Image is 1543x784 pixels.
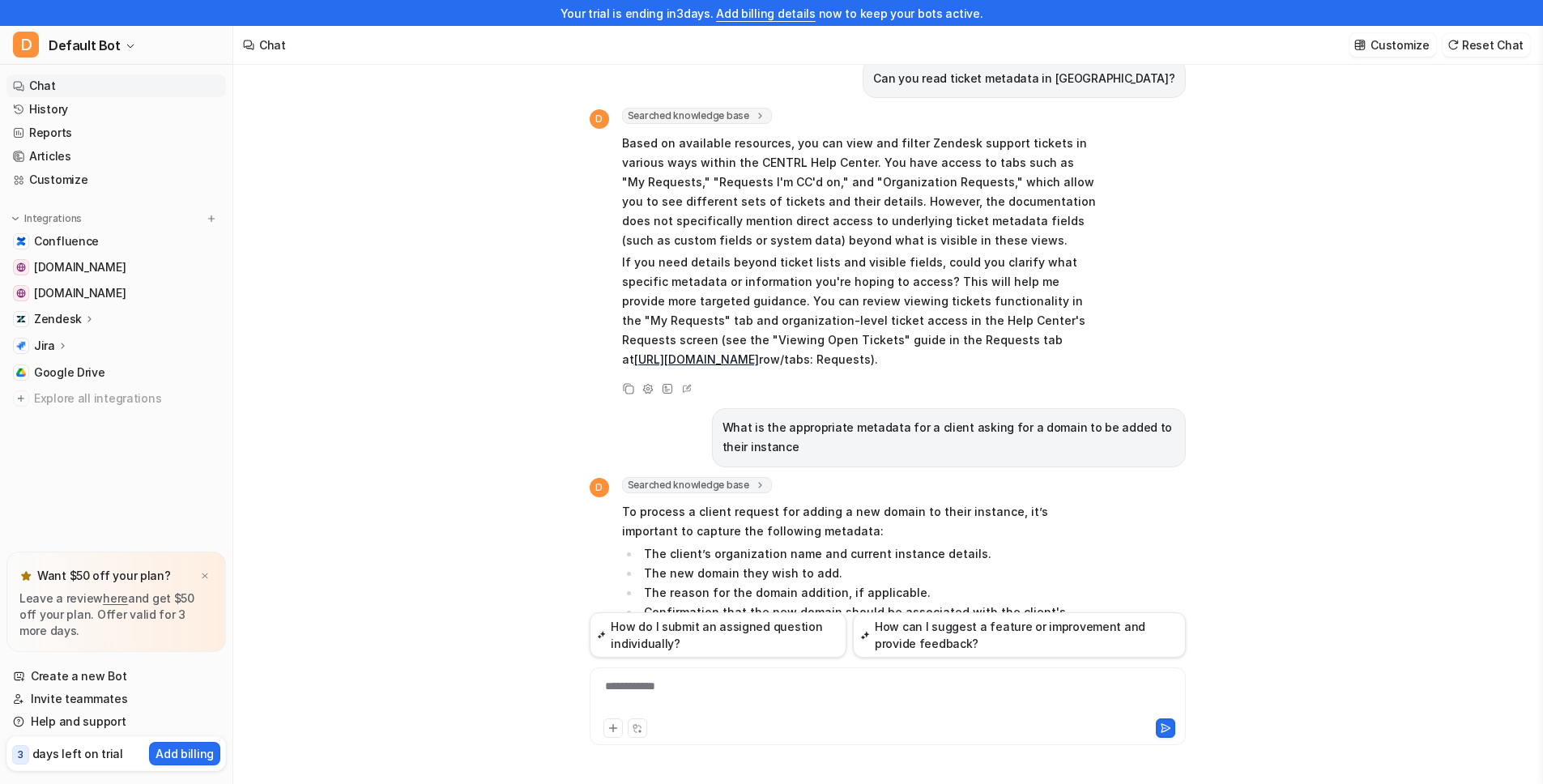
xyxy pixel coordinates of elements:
span: [DOMAIN_NAME] [34,285,126,301]
a: Articles [6,145,226,168]
a: Chat [6,75,226,97]
p: Integrations [24,212,82,225]
img: customize [1354,39,1366,51]
a: Create a new Bot [6,665,226,688]
span: D [13,32,39,58]
img: expand menu [10,213,21,224]
button: Integrations [6,211,87,227]
img: id.atlassian.com [16,262,26,272]
img: x [200,571,210,582]
img: reset [1447,39,1459,51]
div: Chat [259,36,286,53]
img: explore all integrations [13,390,29,407]
a: id.atlassian.com[DOMAIN_NAME] [6,256,226,279]
button: Customize [1349,33,1435,57]
span: D [590,478,609,497]
p: Want $50 off your plan? [37,568,171,584]
span: Confluence [34,233,99,249]
span: [DOMAIN_NAME] [34,259,126,275]
p: Based on available resources, you can view and filter Zendesk support tickets in various ways wit... [622,134,1096,250]
li: Confirmation that the new domain should be associated with the client's users or contacts. [640,603,1096,641]
a: ConfluenceConfluence [6,230,226,253]
span: Explore all integrations [34,386,220,411]
li: The reason for the domain addition, if applicable. [640,583,1096,603]
a: Invite teammates [6,688,226,710]
img: star [19,569,32,582]
img: Google Drive [16,368,26,377]
span: D [590,109,609,129]
li: The new domain they wish to add. [640,564,1096,583]
p: Leave a review and get $50 off your plan. Offer valid for 3 more days. [19,590,213,639]
a: home.atlassian.com[DOMAIN_NAME] [6,282,226,305]
a: Help and support [6,710,226,733]
p: Add billing [156,745,214,762]
button: How can I suggest a feature or improvement and provide feedback? [853,612,1186,658]
p: Zendesk [34,311,82,327]
p: Can you read ticket metadata in [GEOGRAPHIC_DATA]? [873,69,1174,88]
p: If you need details beyond ticket lists and visible fields, could you clarify what specific metad... [622,253,1096,369]
img: Jira [16,341,26,351]
p: Customize [1370,36,1429,53]
a: History [6,98,226,121]
img: menu_add.svg [206,213,217,224]
p: To process a client request for adding a new domain to their instance, it’s important to capture ... [622,502,1096,541]
p: 3 [18,748,23,762]
a: here [103,591,128,605]
a: Add billing details [716,6,816,20]
p: Jira [34,338,55,354]
p: days left on trial [32,745,123,762]
a: [URL][DOMAIN_NAME] [634,352,759,366]
img: Confluence [16,236,26,246]
button: Add billing [149,742,220,765]
a: Customize [6,168,226,191]
button: How do I submit an assigned question individually? [590,612,846,658]
a: Reports [6,121,226,144]
a: Google DriveGoogle Drive [6,361,226,384]
li: The client’s organization name and current instance details. [640,544,1096,564]
span: Searched knowledge base [622,477,772,493]
img: home.atlassian.com [16,288,26,298]
a: Explore all integrations [6,387,226,410]
p: What is the appropriate metadata for a client asking for a domain to be added to their instance [722,418,1175,457]
button: Reset Chat [1443,33,1530,57]
span: Default Bot [49,34,121,57]
span: Google Drive [34,364,105,381]
img: Zendesk [16,314,26,324]
span: Searched knowledge base [622,108,772,124]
